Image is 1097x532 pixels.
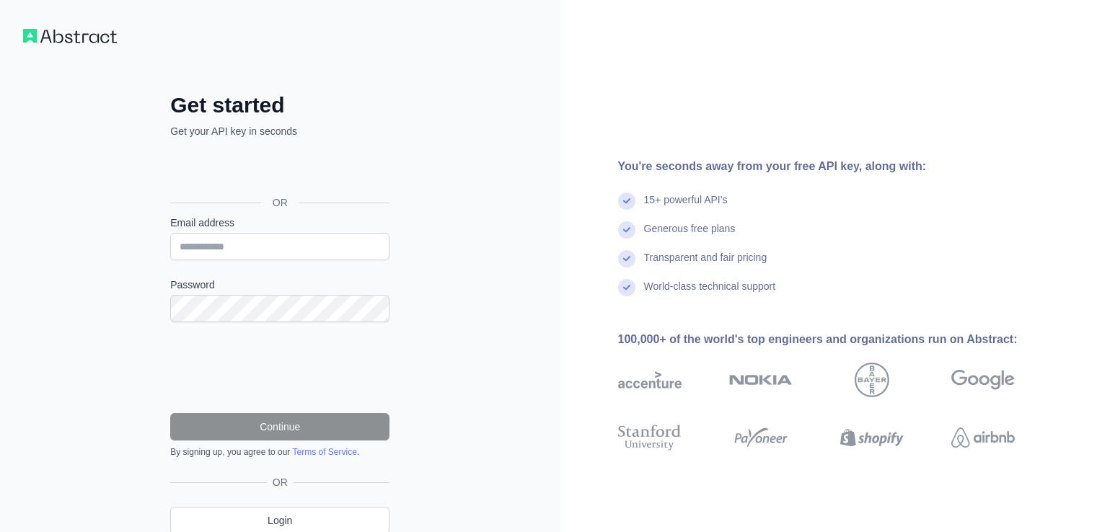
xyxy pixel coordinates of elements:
img: accenture [618,363,682,397]
div: Generous free plans [644,221,736,250]
iframe: reCAPTCHA [170,340,389,396]
img: check mark [618,192,635,210]
label: Email address [170,216,389,230]
div: Transparent and fair pricing [644,250,767,279]
img: nokia [729,363,793,397]
iframe: Bouton "Se connecter avec Google" [163,154,394,186]
div: By signing up, you agree to our . [170,446,389,458]
div: You're seconds away from your free API key, along with: [618,158,1061,175]
img: shopify [840,422,904,453]
img: bayer [855,363,889,397]
img: payoneer [729,422,793,453]
span: OR [261,195,299,210]
img: Workflow [23,29,117,43]
h2: Get started [170,92,389,118]
img: google [951,363,1015,397]
img: check mark [618,279,635,296]
p: Get your API key in seconds [170,124,389,138]
button: Continue [170,413,389,440]
div: 15+ powerful API's [644,192,728,221]
img: check mark [618,221,635,239]
span: OR [267,475,294,489]
img: stanford university [618,422,682,453]
div: 100,000+ of the world's top engineers and organizations run on Abstract: [618,331,1061,348]
img: check mark [618,250,635,267]
img: airbnb [951,422,1015,453]
label: Password [170,278,389,292]
a: Terms of Service [292,447,356,457]
div: World-class technical support [644,279,776,308]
